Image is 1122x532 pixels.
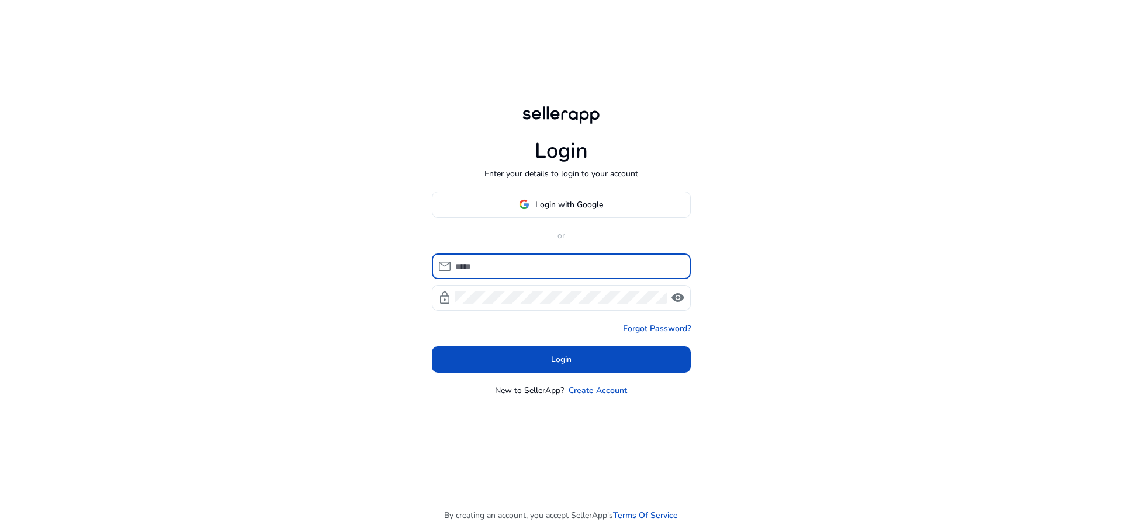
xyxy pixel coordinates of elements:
p: or [432,230,691,242]
span: visibility [671,291,685,305]
a: Forgot Password? [623,322,691,335]
span: mail [438,259,452,273]
a: Terms Of Service [613,509,678,521]
span: Login [551,353,572,366]
img: google-logo.svg [519,199,529,210]
button: Login with Google [432,192,691,218]
button: Login [432,346,691,373]
span: Login with Google [535,199,603,211]
a: Create Account [569,384,627,397]
p: Enter your details to login to your account [484,168,638,180]
h1: Login [535,138,588,164]
span: lock [438,291,452,305]
p: New to SellerApp? [495,384,564,397]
